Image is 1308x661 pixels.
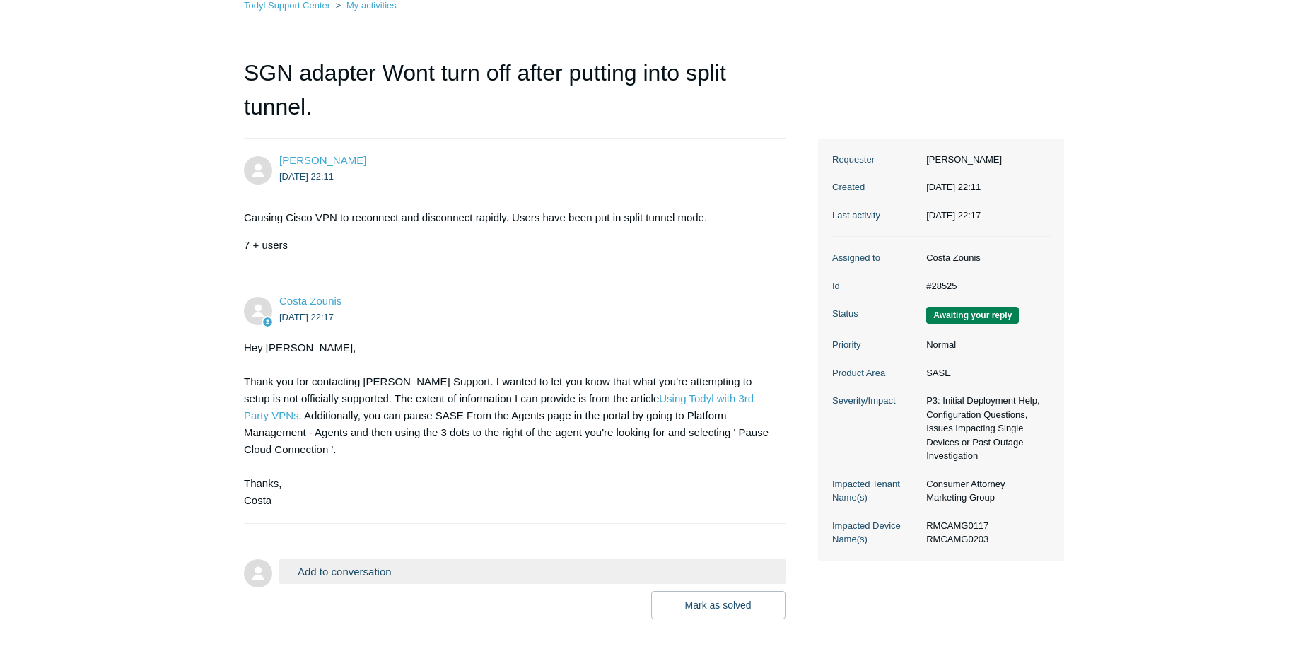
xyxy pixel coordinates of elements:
[919,338,1050,352] dd: Normal
[832,279,919,293] dt: Id
[832,209,919,223] dt: Last activity
[832,307,919,321] dt: Status
[244,237,771,254] p: 7 + users
[244,56,786,139] h1: SGN adapter Wont turn off after putting into split tunnel.
[919,477,1050,505] dd: Consumer Attorney Marketing Group
[279,154,366,166] span: Aaron Argiropoulos
[832,251,919,265] dt: Assigned to
[279,295,341,307] a: Costa Zounis
[832,366,919,380] dt: Product Area
[279,171,334,182] time: 2025-09-29T22:11:36Z
[926,210,981,221] time: 2025-09-29T22:17:39+00:00
[651,591,786,619] button: Mark as solved
[832,394,919,408] dt: Severity/Impact
[919,279,1050,293] dd: #28525
[279,312,334,322] time: 2025-09-29T22:17:37Z
[832,338,919,352] dt: Priority
[244,209,771,226] p: Causing Cisco VPN to reconnect and disconnect rapidly. Users have been put in split tunnel mode.
[919,251,1050,265] dd: Costa Zounis
[919,519,1050,546] dd: RMCAMG0117 RMCAMG0203
[919,366,1050,380] dd: SASE
[832,519,919,546] dt: Impacted Device Name(s)
[244,339,771,509] div: Hey [PERSON_NAME], Thank you for contacting [PERSON_NAME] Support. I wanted to let you know that ...
[244,392,754,421] a: Using Todyl with 3rd Party VPNs
[279,559,786,584] button: Add to conversation
[832,180,919,194] dt: Created
[832,153,919,167] dt: Requester
[926,182,981,192] time: 2025-09-29T22:11:36+00:00
[919,394,1050,463] dd: P3: Initial Deployment Help, Configuration Questions, Issues Impacting Single Devices or Past Out...
[832,477,919,505] dt: Impacted Tenant Name(s)
[919,153,1050,167] dd: [PERSON_NAME]
[279,154,366,166] a: [PERSON_NAME]
[926,307,1019,324] span: We are waiting for you to respond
